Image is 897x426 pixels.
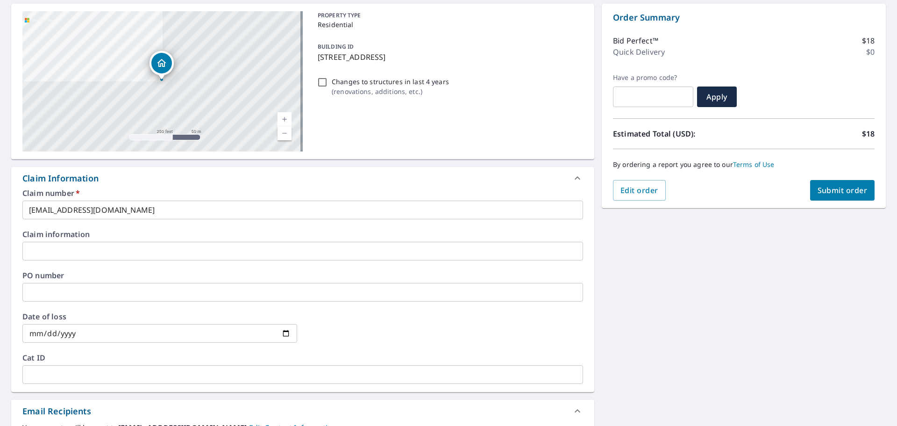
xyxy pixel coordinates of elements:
[278,112,292,126] a: Current Level 17, Zoom In
[318,20,579,29] p: Residential
[613,160,875,169] p: By ordering a report you agree to our
[620,185,658,195] span: Edit order
[22,172,99,185] div: Claim Information
[11,400,594,422] div: Email Recipients
[613,128,744,139] p: Estimated Total (USD):
[818,185,868,195] span: Submit order
[22,354,583,361] label: Cat ID
[733,160,775,169] a: Terms of Use
[22,189,583,197] label: Claim number
[332,87,449,96] p: ( renovations, additions, etc. )
[149,51,174,80] div: Dropped pin, building 1, Residential property, 17425 NW Park View Blvd Portland, OR 97229
[11,167,594,189] div: Claim Information
[613,73,693,82] label: Have a promo code?
[613,35,658,46] p: Bid Perfect™
[862,128,875,139] p: $18
[862,35,875,46] p: $18
[332,77,449,87] p: Changes to structures in last 4 years
[318,43,354,51] p: BUILDING ID
[318,11,579,20] p: PROPERTY TYPE
[22,313,297,320] label: Date of loss
[697,87,737,107] button: Apply
[613,11,875,24] p: Order Summary
[318,51,579,63] p: [STREET_ADDRESS]
[22,231,583,238] label: Claim information
[866,46,875,58] p: $0
[705,92,729,102] span: Apply
[613,180,666,201] button: Edit order
[22,405,91,418] div: Email Recipients
[613,46,665,58] p: Quick Delivery
[22,272,583,279] label: PO number
[278,126,292,140] a: Current Level 17, Zoom Out
[810,180,875,201] button: Submit order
